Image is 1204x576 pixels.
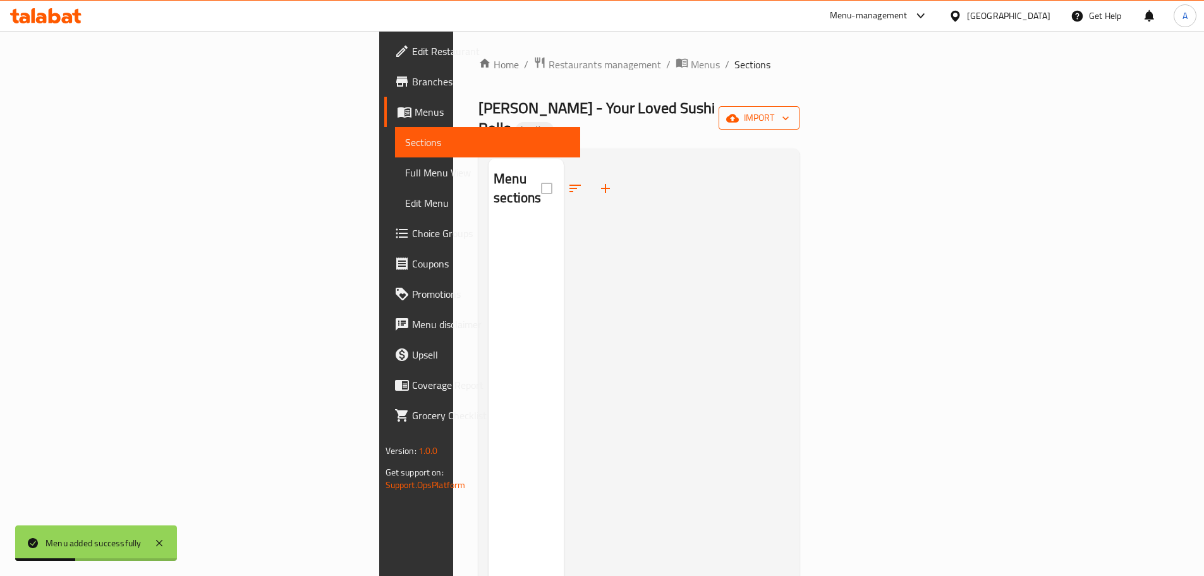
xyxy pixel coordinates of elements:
span: 1.0.0 [418,443,438,459]
a: Coupons [384,248,580,279]
a: Coverage Report [384,370,580,400]
a: Grocery Checklist [384,400,580,431]
span: Grocery Checklist [412,408,570,423]
span: import [729,110,789,126]
a: Upsell [384,340,580,370]
a: Edit Menu [395,188,580,218]
a: Menus [676,56,720,73]
span: A [1183,9,1188,23]
a: Menu disclaimer [384,309,580,340]
button: Add section [590,173,621,204]
nav: breadcrumb [478,56,800,73]
span: Menus [415,104,570,119]
a: Choice Groups [384,218,580,248]
span: Full Menu View [405,165,570,180]
span: Get support on: [386,464,444,481]
a: Edit Restaurant [384,36,580,66]
span: Menus [691,57,720,72]
span: Sections [405,135,570,150]
button: import [719,106,800,130]
a: Support.OpsPlatform [386,477,466,493]
li: / [666,57,671,72]
span: Edit Restaurant [412,44,570,59]
a: Sections [395,127,580,157]
span: Edit Menu [405,195,570,211]
span: Promotions [412,286,570,302]
a: Restaurants management [533,56,661,73]
span: Branches [412,74,570,89]
li: / [725,57,729,72]
div: Menu-management [830,8,908,23]
nav: Menu sections [489,219,564,229]
span: Coverage Report [412,377,570,393]
a: Promotions [384,279,580,309]
a: Branches [384,66,580,97]
div: Menu added successfully [46,536,142,550]
div: [GEOGRAPHIC_DATA] [967,9,1050,23]
span: Version: [386,443,417,459]
span: Sections [734,57,770,72]
span: Menu disclaimer [412,317,570,332]
a: Full Menu View [395,157,580,188]
span: [PERSON_NAME] - Your Loved Sushi Rolls [478,94,715,142]
span: Upsell [412,347,570,362]
span: Restaurants management [549,57,661,72]
a: Menus [384,97,580,127]
span: Choice Groups [412,226,570,241]
span: Coupons [412,256,570,271]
